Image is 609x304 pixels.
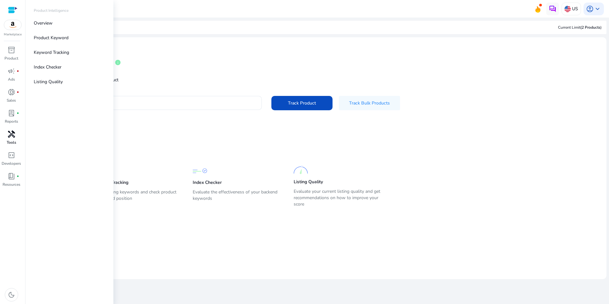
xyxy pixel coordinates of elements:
span: Track Product [288,100,316,106]
p: US [572,3,578,14]
span: donut_small [8,88,15,96]
p: Product [4,55,18,61]
p: Tools [7,140,16,145]
p: Keyword Tracking [34,49,69,56]
p: Index Checker [34,64,61,70]
p: Evaluate your current listing quality and get recommendations on how to improve your score [294,188,382,207]
div: Current Limit ) [558,25,602,30]
p: Resources [3,182,20,187]
img: Listing Quality [294,163,308,177]
p: Marketplace [4,32,22,37]
span: inventory_2 [8,46,15,54]
p: Sales [7,98,16,103]
span: code_blocks [8,151,15,159]
span: fiber_manual_record [17,91,19,93]
span: lab_profile [8,109,15,117]
span: campaign [8,67,15,75]
button: Track Bulk Products [339,96,400,110]
p: Product Keyword [34,34,68,41]
p: Get in-depth details by tracking product [39,76,595,83]
p: Ads [8,76,15,82]
span: info [115,59,121,66]
img: Index Checker [193,163,207,178]
span: book_4 [8,172,15,180]
span: Track Bulk Products [349,100,390,106]
button: Track Product [271,96,333,110]
p: Index Checker [193,179,222,186]
span: handyman [8,130,15,138]
p: Product Intelligence [34,8,68,13]
p: Evaluate the effectiveness of your backend keywords [193,189,281,207]
span: fiber_manual_record [17,70,19,72]
span: keyboard_arrow_down [594,5,601,13]
p: Listing Quality [34,78,63,85]
p: Reports [5,119,18,124]
img: us.svg [564,6,571,12]
span: fiber_manual_record [17,112,19,114]
p: Start tracking keywords and check product ranking and position [92,189,180,207]
img: amazon.svg [4,20,21,30]
p: Listing Quality [294,179,323,185]
span: account_circle [586,5,594,13]
p: Overview [34,20,53,26]
span: (2 Products [580,25,600,30]
span: fiber_manual_record [17,175,19,177]
span: dark_mode [8,291,15,299]
p: Developers [2,161,21,166]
